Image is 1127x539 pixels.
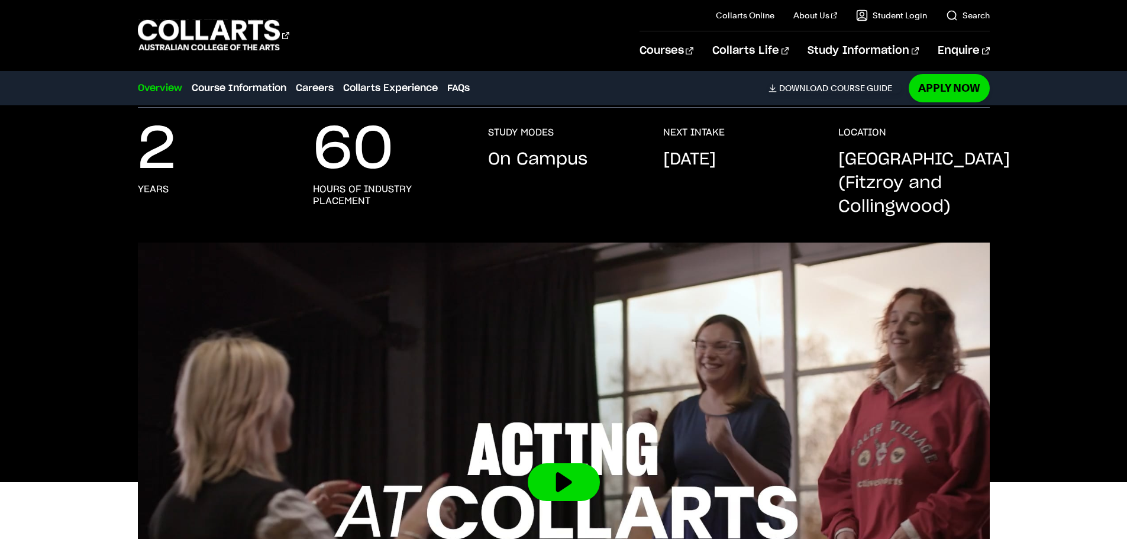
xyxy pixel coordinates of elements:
h3: NEXT INTAKE [663,127,725,138]
a: Student Login [856,9,927,21]
a: Course Information [192,81,286,95]
a: Careers [296,81,334,95]
span: Download [779,83,828,93]
a: Study Information [808,31,919,70]
a: Collarts Online [716,9,774,21]
p: 2 [138,127,176,174]
h3: LOCATION [838,127,886,138]
a: Collarts Experience [343,81,438,95]
p: On Campus [488,148,587,172]
h3: years [138,183,169,195]
a: Courses [640,31,693,70]
a: Overview [138,81,182,95]
h3: hours of industry placement [313,183,464,207]
div: Go to homepage [138,18,289,52]
a: Apply Now [909,74,990,102]
a: Search [946,9,990,21]
a: About Us [793,9,837,21]
p: [DATE] [663,148,716,172]
a: Collarts Life [712,31,789,70]
a: DownloadCourse Guide [768,83,902,93]
a: FAQs [447,81,470,95]
p: 60 [313,127,393,174]
h3: STUDY MODES [488,127,554,138]
a: Enquire [938,31,989,70]
p: [GEOGRAPHIC_DATA] (Fitzroy and Collingwood) [838,148,1010,219]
